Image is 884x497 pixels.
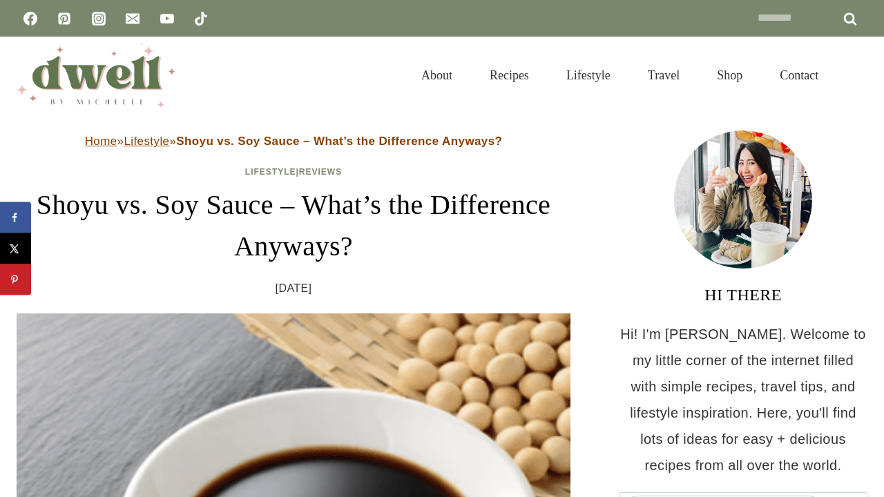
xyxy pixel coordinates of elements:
a: Home [85,135,117,148]
a: About [403,51,471,99]
strong: Shoyu vs. Soy Sauce – What’s the Difference Anyways? [176,135,502,148]
img: DWELL by michelle [17,43,175,107]
a: Lifestyle [124,135,169,148]
a: TikTok [187,5,215,32]
a: Travel [629,51,698,99]
a: Instagram [85,5,113,32]
a: YouTube [153,5,181,32]
a: Facebook [17,5,44,32]
a: Reviews [299,167,342,177]
a: Lifestyle [548,51,629,99]
a: Shop [698,51,761,99]
button: View Search Form [844,64,867,87]
a: Recipes [471,51,548,99]
span: » » [85,135,503,148]
span: | [245,167,342,177]
nav: Primary Navigation [403,51,837,99]
a: Lifestyle [245,167,296,177]
h3: HI THERE [619,282,867,307]
time: [DATE] [276,278,312,299]
h1: Shoyu vs. Soy Sauce – What’s the Difference Anyways? [17,184,570,267]
p: Hi! I'm [PERSON_NAME]. Welcome to my little corner of the internet filled with simple recipes, tr... [619,321,867,478]
a: Contact [761,51,837,99]
a: Pinterest [50,5,78,32]
a: Email [119,5,146,32]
